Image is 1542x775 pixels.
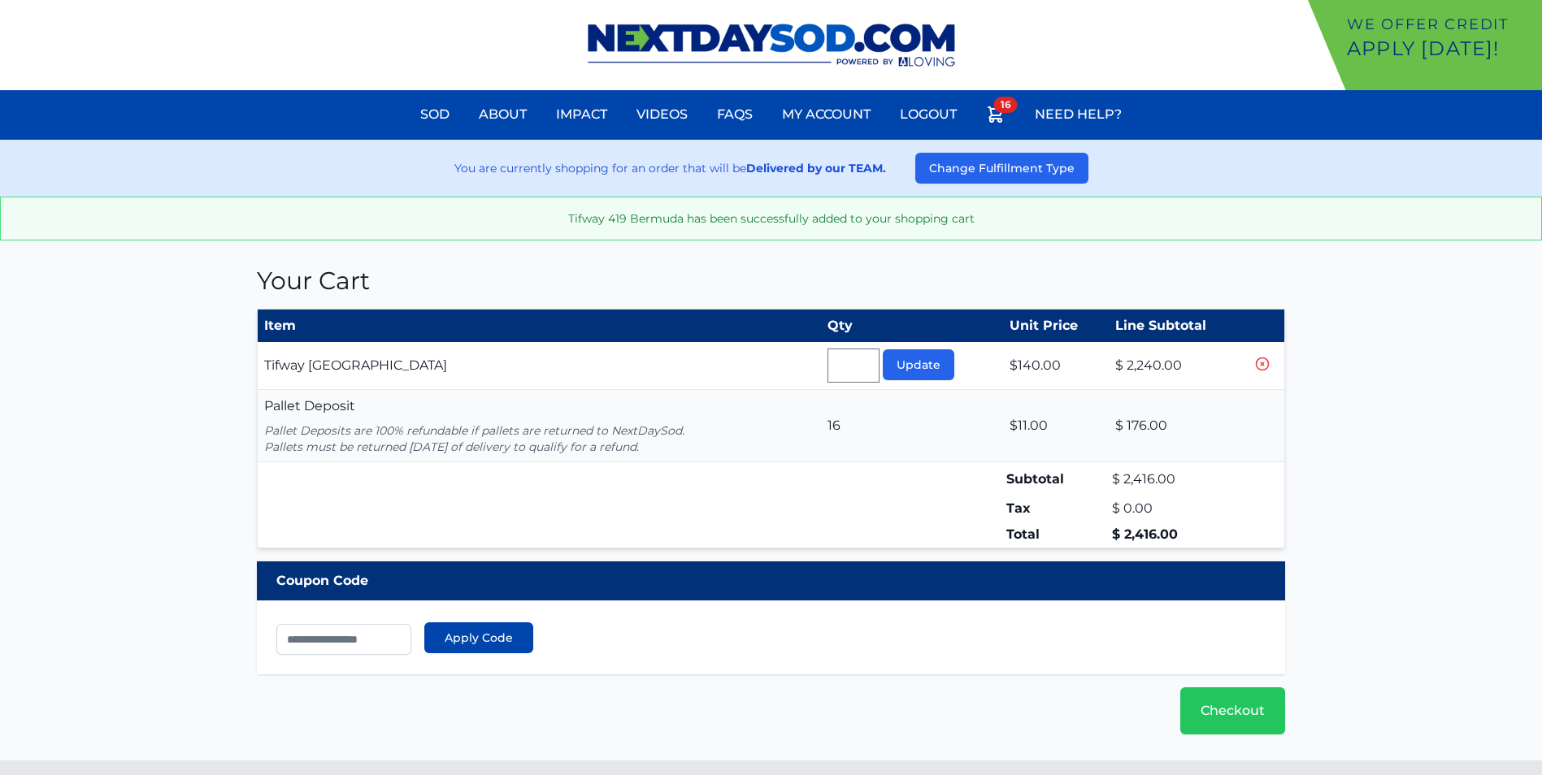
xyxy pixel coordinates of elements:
td: Total [1003,522,1109,548]
td: $ 176.00 [1109,390,1244,462]
button: Apply Code [424,622,533,653]
div: Coupon Code [257,561,1285,600]
a: Impact [546,95,617,134]
a: Videos [627,95,697,134]
a: My Account [772,95,880,134]
td: $ 2,416.00 [1109,462,1244,496]
td: Subtotal [1003,462,1109,496]
button: Change Fulfillment Type [915,153,1088,184]
p: We offer Credit [1347,13,1535,36]
p: Apply [DATE]! [1347,36,1535,62]
h1: Your Cart [257,266,1285,296]
p: Tifway 419 Bermuda has been successfully added to your shopping cart [14,210,1528,227]
a: Need Help? [1025,95,1132,134]
a: 16 [976,95,1015,140]
a: Checkout [1180,687,1285,734]
strong: Delivered by our TEAM. [746,161,886,175]
p: Pallet Deposits are 100% refundable if pallets are returned to NextDaySod. Pallets must be return... [264,422,814,455]
td: 16 [821,390,1003,462]
th: Qty [821,310,1003,343]
th: Item [258,310,822,343]
td: $ 2,240.00 [1109,342,1244,390]
td: Tifway [GEOGRAPHIC_DATA] [258,342,822,390]
span: 16 [994,97,1018,113]
a: About [469,95,536,134]
th: Line Subtotal [1109,310,1244,343]
a: Logout [890,95,966,134]
td: $ 0.00 [1109,496,1244,522]
span: Apply Code [445,630,513,646]
td: Tax [1003,496,1109,522]
button: Update [883,349,954,380]
td: $11.00 [1003,390,1109,462]
td: Pallet Deposit [258,390,822,462]
a: Sod [410,95,459,134]
a: FAQs [707,95,762,134]
td: $140.00 [1003,342,1109,390]
td: $ 2,416.00 [1109,522,1244,548]
th: Unit Price [1003,310,1109,343]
